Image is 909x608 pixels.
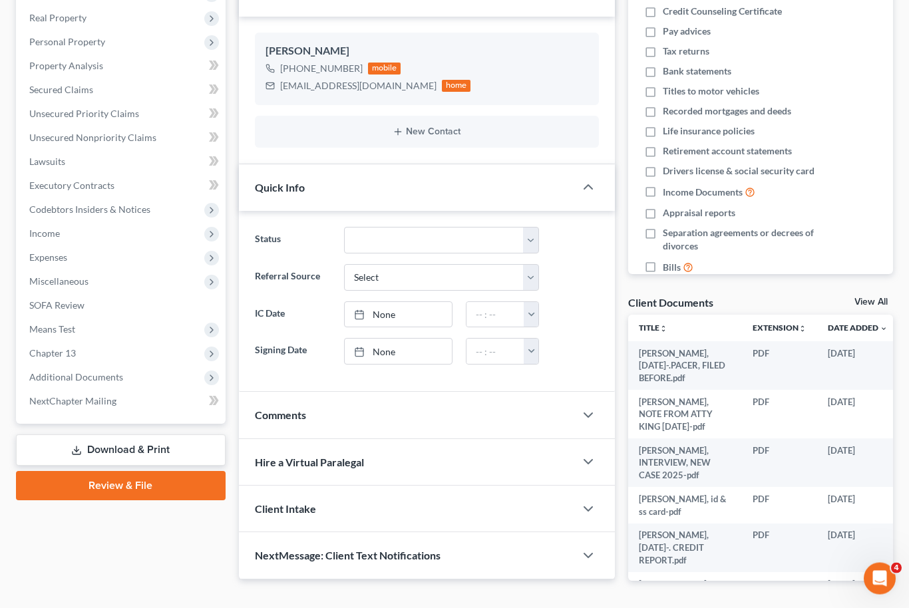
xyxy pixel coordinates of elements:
[663,207,735,220] span: Appraisal reports
[663,261,681,275] span: Bills
[29,84,93,96] span: Secured Claims
[368,63,401,75] div: mobile
[663,227,816,253] span: Separation agreements or decrees of divorces
[248,339,337,365] label: Signing Date
[628,390,742,439] td: [PERSON_NAME], NOTE FROM ATTY KING [DATE]-pdf
[442,80,471,92] div: home
[255,409,306,422] span: Comments
[19,294,226,318] a: SOFA Review
[248,228,337,254] label: Status
[29,324,75,335] span: Means Test
[29,300,85,311] span: SOFA Review
[742,390,817,439] td: PDF
[345,339,452,365] a: None
[29,61,103,72] span: Property Analysis
[828,323,888,333] a: Date Added expand_more
[628,524,742,573] td: [PERSON_NAME], [DATE]-. CREDIT REPORT.pdf
[663,45,709,59] span: Tax returns
[817,342,898,390] td: [DATE]
[663,145,792,158] span: Retirement account statements
[864,563,896,595] iframe: Intercom live chat
[29,108,139,120] span: Unsecured Priority Claims
[466,339,525,365] input: -- : --
[466,303,525,328] input: -- : --
[628,439,742,488] td: [PERSON_NAME], INTERVIEW, NEW CASE 2025-pdf
[742,488,817,524] td: PDF
[880,325,888,333] i: expand_more
[639,323,667,333] a: Titleunfold_more
[663,65,731,78] span: Bank statements
[29,228,60,239] span: Income
[817,439,898,488] td: [DATE]
[29,156,65,168] span: Lawsuits
[29,37,105,48] span: Personal Property
[663,85,759,98] span: Titles to motor vehicles
[753,323,807,333] a: Extensionunfold_more
[29,396,116,407] span: NextChapter Mailing
[280,80,437,93] div: [EMAIL_ADDRESS][DOMAIN_NAME]
[29,276,89,287] span: Miscellaneous
[891,563,902,573] span: 4
[19,126,226,150] a: Unsecured Nonpriority Claims
[29,13,87,24] span: Real Property
[19,55,226,78] a: Property Analysis
[16,472,226,501] a: Review & File
[663,186,743,200] span: Income Documents
[659,325,667,333] i: unfold_more
[817,524,898,573] td: [DATE]
[255,456,364,469] span: Hire a Virtual Paralegal
[663,25,711,39] span: Pay advices
[799,325,807,333] i: unfold_more
[817,488,898,524] td: [DATE]
[29,204,150,216] span: Codebtors Insiders & Notices
[663,165,815,178] span: Drivers license & social security card
[16,435,226,466] a: Download & Print
[29,372,123,383] span: Additional Documents
[255,503,316,516] span: Client Intake
[29,132,156,144] span: Unsecured Nonpriority Claims
[345,303,452,328] a: None
[266,44,588,60] div: [PERSON_NAME]
[19,150,226,174] a: Lawsuits
[628,342,742,390] td: [PERSON_NAME], [DATE]-.PACER, FILED BEFORE.pdf
[663,125,755,138] span: Life insurance policies
[266,127,588,138] button: New Contact
[248,302,337,329] label: IC Date
[817,390,898,439] td: [DATE]
[19,390,226,414] a: NextChapter Mailing
[663,5,782,19] span: Credit Counseling Certificate
[854,298,888,307] a: View All
[29,348,76,359] span: Chapter 13
[628,296,713,310] div: Client Documents
[663,105,791,118] span: Recorded mortgages and deeds
[742,524,817,573] td: PDF
[248,265,337,291] label: Referral Source
[255,549,441,562] span: NextMessage: Client Text Notifications
[280,63,363,76] div: [PHONE_NUMBER]
[255,182,305,194] span: Quick Info
[29,180,114,192] span: Executory Contracts
[628,488,742,524] td: [PERSON_NAME], id & ss card-pdf
[742,439,817,488] td: PDF
[19,78,226,102] a: Secured Claims
[19,102,226,126] a: Unsecured Priority Claims
[19,174,226,198] a: Executory Contracts
[29,252,67,263] span: Expenses
[742,342,817,390] td: PDF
